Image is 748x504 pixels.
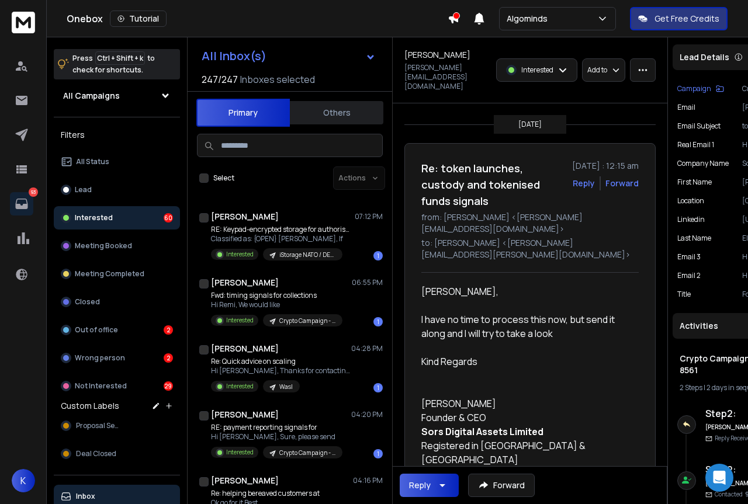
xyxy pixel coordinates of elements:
[677,178,712,187] p: First Name
[75,297,100,307] p: Closed
[54,346,180,370] button: Wrong person2
[226,250,254,259] p: Interested
[573,178,595,189] button: Reply
[211,409,279,420] h1: [PERSON_NAME]
[677,252,701,262] p: Email 3
[353,476,383,485] p: 04:16 PM
[630,7,728,30] button: Get Free Credits
[211,489,342,498] p: Re: helping bereaved customers at
[72,53,155,76] p: Press to check for shortcuts.
[211,211,279,223] h1: [PERSON_NAME]
[110,11,167,27] button: Tutorial
[404,49,470,61] h1: [PERSON_NAME]
[12,469,35,492] button: K
[202,72,238,86] span: 247 / 247
[605,178,639,189] div: Forward
[10,192,33,215] a: 93
[507,13,552,25] p: Algominds
[404,63,489,91] p: [PERSON_NAME][EMAIL_ADDRESS][DOMAIN_NAME]
[54,290,180,314] button: Closed
[211,234,351,244] p: Classified as: {OPEN} [PERSON_NAME], If
[76,449,116,458] span: Deal Closed
[63,90,120,102] h1: All Campaigns
[211,225,351,234] p: RE: Keypad-encrypted storage for authorised
[164,213,173,223] div: 60
[680,383,702,392] span: 2 Steps
[572,160,639,172] p: [DATE] : 12:15 am
[211,291,342,300] p: Fwd: timing signals for collections
[677,196,704,206] p: location
[54,318,180,342] button: Out of office2
[677,140,714,150] p: Real Email 1
[211,300,342,310] p: Hi Remi, We would like
[67,11,448,27] div: Onebox
[54,442,180,465] button: Deal Closed
[75,213,113,223] p: Interested
[95,51,145,65] span: Ctrl + Shift + k
[202,50,266,62] h1: All Inbox(s)
[54,127,180,143] h3: Filters
[677,290,691,299] p: title
[75,241,132,251] p: Meeting Booked
[75,325,118,335] p: Out of office
[400,474,459,497] button: Reply
[355,212,383,221] p: 07:12 PM
[352,278,383,287] p: 06:55 PM
[54,84,180,107] button: All Campaigns
[654,13,719,25] p: Get Free Credits
[351,344,383,353] p: 04:28 PM
[421,425,543,438] b: Sors Digital Assets Limited
[677,234,711,243] p: Last Name
[421,312,629,340] div: I have no time to process this now, but send it along and I will try to take a look
[211,366,351,376] p: Hi [PERSON_NAME], Thanks for contacting us,
[705,464,733,492] div: Open Intercom Messenger
[373,317,383,326] div: 1
[677,103,695,112] p: Email
[226,448,254,457] p: Interested
[409,479,431,491] div: Reply
[211,475,279,486] h1: [PERSON_NAME]
[211,277,279,289] h1: [PERSON_NAME]
[213,173,234,183] label: Select
[54,150,180,173] button: All Status
[54,178,180,201] button: Lead
[54,234,180,258] button: Meeting Booked
[75,185,92,194] p: Lead
[373,449,383,458] div: 1
[373,383,383,392] div: 1
[54,206,180,230] button: Interested60
[54,414,180,437] button: Proposal Sent
[279,251,335,259] p: iStorage NATO / DEFENCE campaigns
[421,237,639,260] p: to: [PERSON_NAME] <[PERSON_NAME][EMAIL_ADDRESS][PERSON_NAME][DOMAIN_NAME]>
[421,354,629,369] div: Kind Regards
[677,121,721,131] p: Email Subject
[196,99,290,127] button: Primary
[279,449,335,457] p: Crypto Campaign - Row 3001 - 8561
[211,357,351,366] p: Re: Quick advice on scaling
[677,271,701,280] p: Email 2
[226,382,254,391] p: Interested
[290,100,383,126] button: Others
[76,157,109,166] p: All Status
[677,84,724,93] button: Campaign
[76,492,95,501] p: Inbox
[518,120,542,129] p: [DATE]
[226,316,254,325] p: Interested
[211,343,279,354] h1: [PERSON_NAME]
[61,400,119,412] h3: Custom Labels
[421,160,565,209] h1: Re: token launches, custody and tokenised funds signals
[677,84,711,93] p: Campaign
[75,353,125,363] p: Wrong person
[468,474,535,497] button: Forward
[75,381,127,391] p: Not Interested
[680,51,729,63] p: Lead Details
[373,251,383,260] div: 1
[211,423,342,432] p: RE: payment reporting signals for
[351,410,383,419] p: 04:20 PM
[279,383,293,391] p: Wasl
[75,269,144,279] p: Meeting Completed
[164,381,173,391] div: 29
